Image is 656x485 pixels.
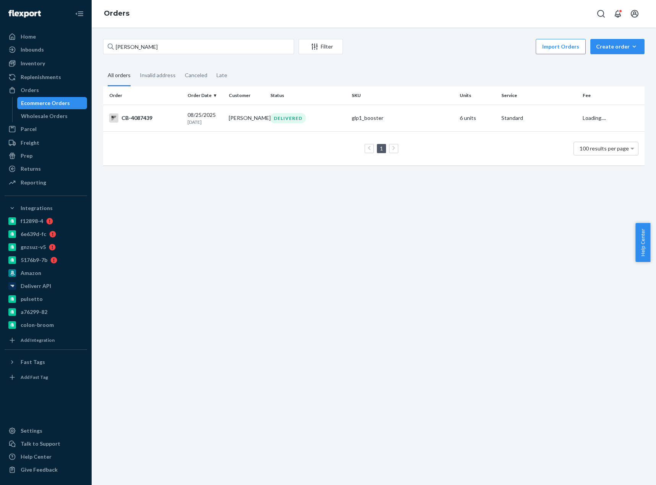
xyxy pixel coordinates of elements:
[21,230,46,238] div: 6e639d-fc
[5,163,87,175] a: Returns
[5,241,87,253] a: gnzsuz-v5
[580,86,645,105] th: Fee
[349,86,457,105] th: SKU
[21,204,53,212] div: Integrations
[21,99,70,107] div: Ecommerce Orders
[5,371,87,383] a: Add Fast Tag
[103,39,294,54] input: Search orders
[498,86,580,105] th: Service
[21,308,47,316] div: a76299-82
[103,86,184,105] th: Order
[98,3,136,25] ol: breadcrumbs
[21,86,39,94] div: Orders
[299,43,343,50] div: Filter
[8,10,41,18] img: Flexport logo
[5,438,87,450] a: Talk to Support
[187,119,223,125] p: [DATE]
[5,228,87,240] a: 6e639d-fc
[5,71,87,83] a: Replenishments
[21,217,43,225] div: f12898-4
[21,46,44,53] div: Inbounds
[5,319,87,331] a: colon-broom
[5,254,87,266] a: 5176b9-7b
[72,6,87,21] button: Close Navigation
[5,464,87,476] button: Give Feedback
[627,6,642,21] button: Open account menu
[596,43,639,50] div: Create order
[229,92,264,99] div: Customer
[5,137,87,149] a: Freight
[21,374,48,380] div: Add Fast Tag
[5,425,87,437] a: Settings
[187,111,223,125] div: 08/25/2025
[21,152,32,160] div: Prep
[184,86,226,105] th: Order Date
[185,65,207,85] div: Canceled
[21,427,42,435] div: Settings
[610,6,625,21] button: Open notifications
[5,293,87,305] a: pulsetto
[140,65,176,85] div: Invalid address
[21,295,43,303] div: pulsetto
[5,306,87,318] a: a76299-82
[21,165,41,173] div: Returns
[457,86,498,105] th: Units
[5,31,87,43] a: Home
[352,114,454,122] div: glp1_booster
[501,114,577,122] p: Standard
[21,269,41,277] div: Amazon
[226,105,267,131] td: [PERSON_NAME]
[21,73,61,81] div: Replenishments
[5,150,87,162] a: Prep
[21,282,51,290] div: Deliverr API
[104,9,129,18] a: Orders
[5,451,87,463] a: Help Center
[21,358,45,366] div: Fast Tags
[21,440,60,448] div: Talk to Support
[21,453,52,461] div: Help Center
[5,44,87,56] a: Inbounds
[5,334,87,346] a: Add Integration
[21,321,54,329] div: colon-broom
[21,243,46,251] div: gnzsuz-v5
[21,33,36,40] div: Home
[21,256,47,264] div: 5176b9-7b
[5,202,87,214] button: Integrations
[21,466,58,474] div: Give Feedback
[270,113,306,123] div: DELIVERED
[21,60,45,67] div: Inventory
[5,84,87,96] a: Orders
[21,139,39,147] div: Freight
[299,39,343,54] button: Filter
[21,125,37,133] div: Parcel
[21,337,55,343] div: Add Integration
[21,179,46,186] div: Reporting
[536,39,586,54] button: Import Orders
[5,267,87,279] a: Amazon
[635,223,650,262] button: Help Center
[593,6,609,21] button: Open Search Box
[590,39,645,54] button: Create order
[21,112,68,120] div: Wholesale Orders
[5,356,87,368] button: Fast Tags
[5,176,87,189] a: Reporting
[5,123,87,135] a: Parcel
[580,145,629,152] span: 100 results per page
[108,65,131,86] div: All orders
[5,280,87,292] a: Deliverr API
[5,215,87,227] a: f12898-4
[378,145,385,152] a: Page 1 is your current page
[580,105,645,131] td: Loading....
[267,86,349,105] th: Status
[217,65,227,85] div: Late
[109,113,181,123] div: CB-4087439
[17,97,87,109] a: Ecommerce Orders
[17,110,87,122] a: Wholesale Orders
[457,105,498,131] td: 6 units
[5,57,87,70] a: Inventory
